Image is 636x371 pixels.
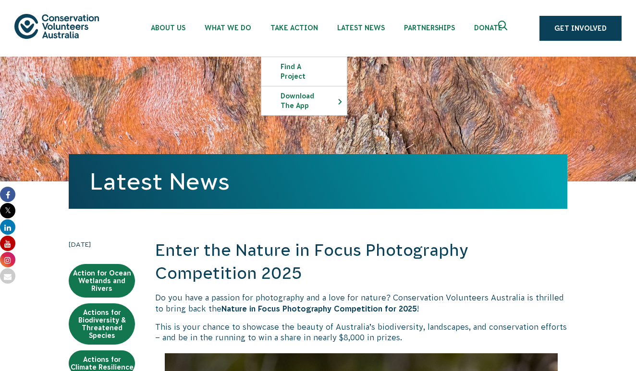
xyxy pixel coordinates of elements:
a: Download the app [261,86,347,115]
strong: Nature in Focus Photography Competition for 2025 [221,304,417,313]
a: Find a project [261,57,347,86]
button: Expand search box Close search box [492,17,515,40]
h2: Enter the Nature in Focus Photography Competition 2025 [155,239,567,285]
a: Latest News [90,168,230,194]
p: This is your chance to showcase the beauty of Australia’s biodiversity, landscapes, and conservat... [155,322,567,343]
a: Get Involved [539,16,622,41]
li: Download the app [261,86,347,116]
a: Action for Ocean Wetlands and Rivers [69,264,135,298]
span: Take Action [270,24,318,32]
img: logo.svg [14,14,99,38]
span: Partnerships [404,24,455,32]
time: [DATE] [69,239,135,250]
span: What We Do [205,24,251,32]
a: Actions for Biodiversity & Threatened Species [69,303,135,345]
span: Expand search box [498,21,510,36]
span: Latest News [337,24,385,32]
span: About Us [151,24,185,32]
p: Do you have a passion for photography and a love for nature? Conservation Volunteers Australia is... [155,292,567,314]
span: Donate [474,24,502,32]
